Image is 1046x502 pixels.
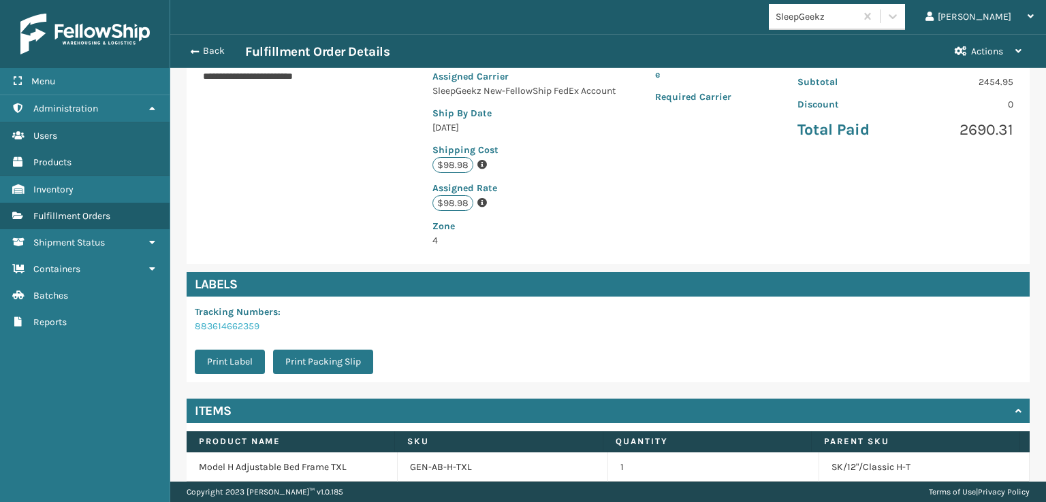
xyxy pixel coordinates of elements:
[432,120,622,135] p: [DATE]
[432,143,622,157] p: Shipping Cost
[31,76,55,87] span: Menu
[33,263,80,275] span: Containers
[187,482,343,502] p: Copyright 2023 [PERSON_NAME]™ v 1.0.185
[195,320,259,332] a: 883614662359
[410,461,472,474] a: GEN-AB-H-TXL
[819,452,1030,482] td: SK/12"/Classic H-T
[432,219,622,246] span: 4
[797,120,898,140] p: Total Paid
[33,210,110,222] span: Fulfillment Orders
[797,97,898,112] p: Discount
[929,487,976,497] a: Terms of Use
[608,452,819,482] td: 1
[195,350,265,374] button: Print Label
[33,184,74,195] span: Inventory
[978,487,1030,497] a: Privacy Policy
[913,120,1013,140] p: 2690.31
[913,75,1013,89] p: 2454.95
[942,35,1034,68] button: Actions
[432,195,473,211] p: $98.98
[195,306,281,318] span: Tracking Numbers :
[187,452,398,482] td: Model H Adjustable Bed Frame TXL
[432,219,622,233] p: Zone
[33,237,105,248] span: Shipment Status
[407,435,590,448] label: SKU
[20,14,150,54] img: logo
[195,403,232,419] h4: Items
[199,435,382,448] label: Product Name
[797,75,898,89] p: Subtotal
[432,157,473,173] p: $98.98
[33,130,57,141] span: Users
[971,46,1003,57] span: Actions
[33,156,72,168] span: Products
[432,106,622,120] p: Ship By Date
[913,97,1013,112] p: 0
[273,350,373,374] button: Print Packing Slip
[616,435,799,448] label: Quantity
[183,45,245,57] button: Back
[432,69,622,84] p: Assigned Carrier
[776,10,857,24] div: SleepGeekz
[929,482,1030,502] div: |
[33,316,67,328] span: Reports
[432,84,622,98] p: SleepGeekz New-FellowShip FedEx Account
[245,44,390,60] h3: Fulfillment Order Details
[187,272,1030,297] h4: Labels
[432,181,622,195] p: Assigned Rate
[824,435,1007,448] label: Parent SKU
[33,103,98,114] span: Administration
[655,90,765,104] p: Required Carrier
[33,290,68,301] span: Batches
